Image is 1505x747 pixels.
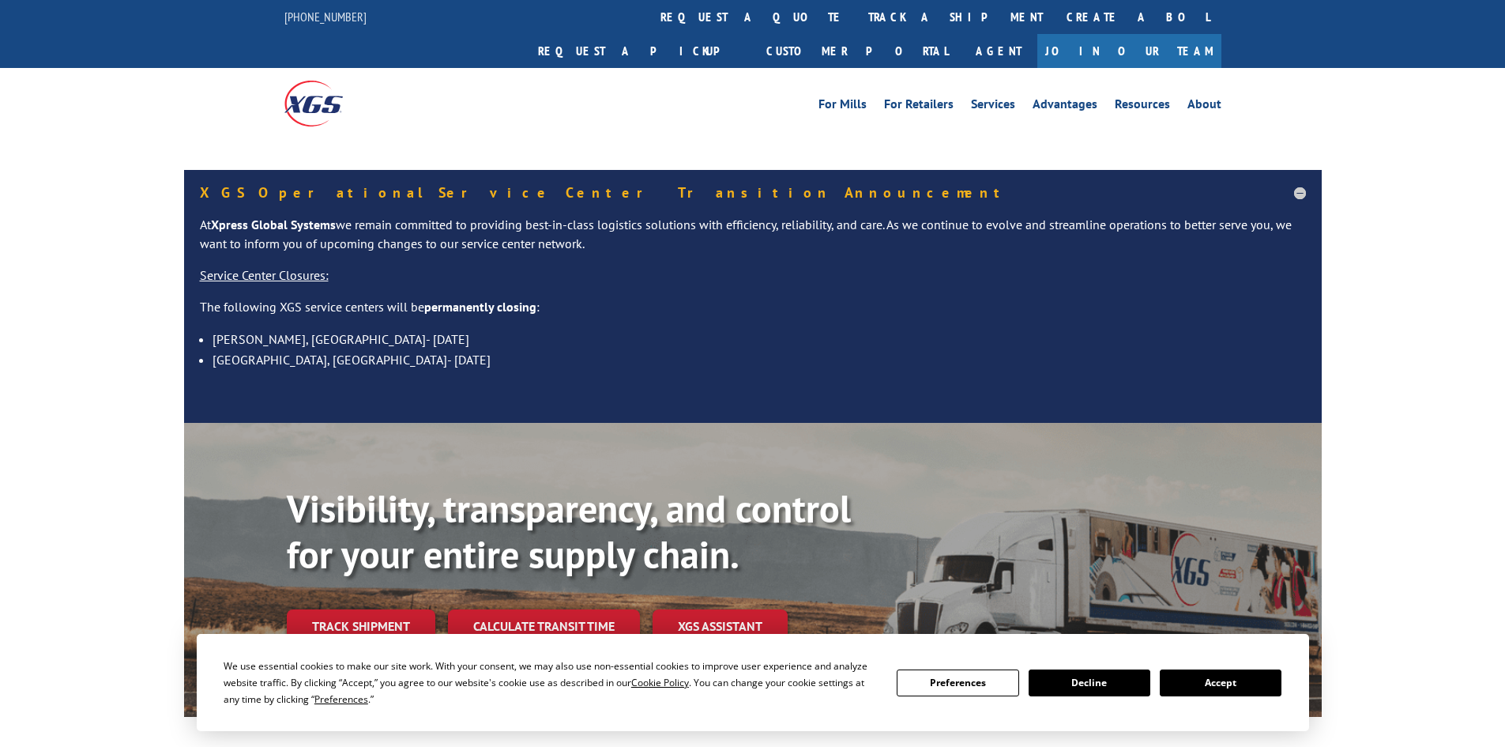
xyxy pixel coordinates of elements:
strong: Xpress Global Systems [211,217,336,232]
a: About [1187,98,1221,115]
p: At we remain committed to providing best-in-class logistics solutions with efficiency, reliabilit... [200,216,1306,266]
a: Agent [960,34,1037,68]
div: Cookie Consent Prompt [197,634,1309,731]
h5: XGS Operational Service Center Transition Announcement [200,186,1306,200]
a: Advantages [1033,98,1097,115]
b: Visibility, transparency, and control for your entire supply chain. [287,484,851,579]
a: For Retailers [884,98,954,115]
div: We use essential cookies to make our site work. With your consent, we may also use non-essential ... [224,658,878,707]
button: Accept [1160,670,1281,696]
a: Join Our Team [1037,34,1221,68]
span: Cookie Policy [631,676,689,689]
button: Preferences [897,670,1018,696]
a: Services [971,98,1015,115]
a: For Mills [818,98,867,115]
u: Service Center Closures: [200,267,329,283]
a: Resources [1115,98,1170,115]
span: Preferences [314,692,368,706]
a: XGS ASSISTANT [653,609,788,643]
li: [GEOGRAPHIC_DATA], [GEOGRAPHIC_DATA]- [DATE] [213,349,1306,370]
a: Calculate transit time [448,609,640,643]
li: [PERSON_NAME], [GEOGRAPHIC_DATA]- [DATE] [213,329,1306,349]
a: [PHONE_NUMBER] [284,9,367,25]
strong: permanently closing [424,299,536,315]
button: Decline [1029,670,1150,696]
a: Customer Portal [754,34,960,68]
a: Request a pickup [526,34,754,68]
a: Track shipment [287,609,435,643]
p: The following XGS service centers will be : [200,298,1306,330]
